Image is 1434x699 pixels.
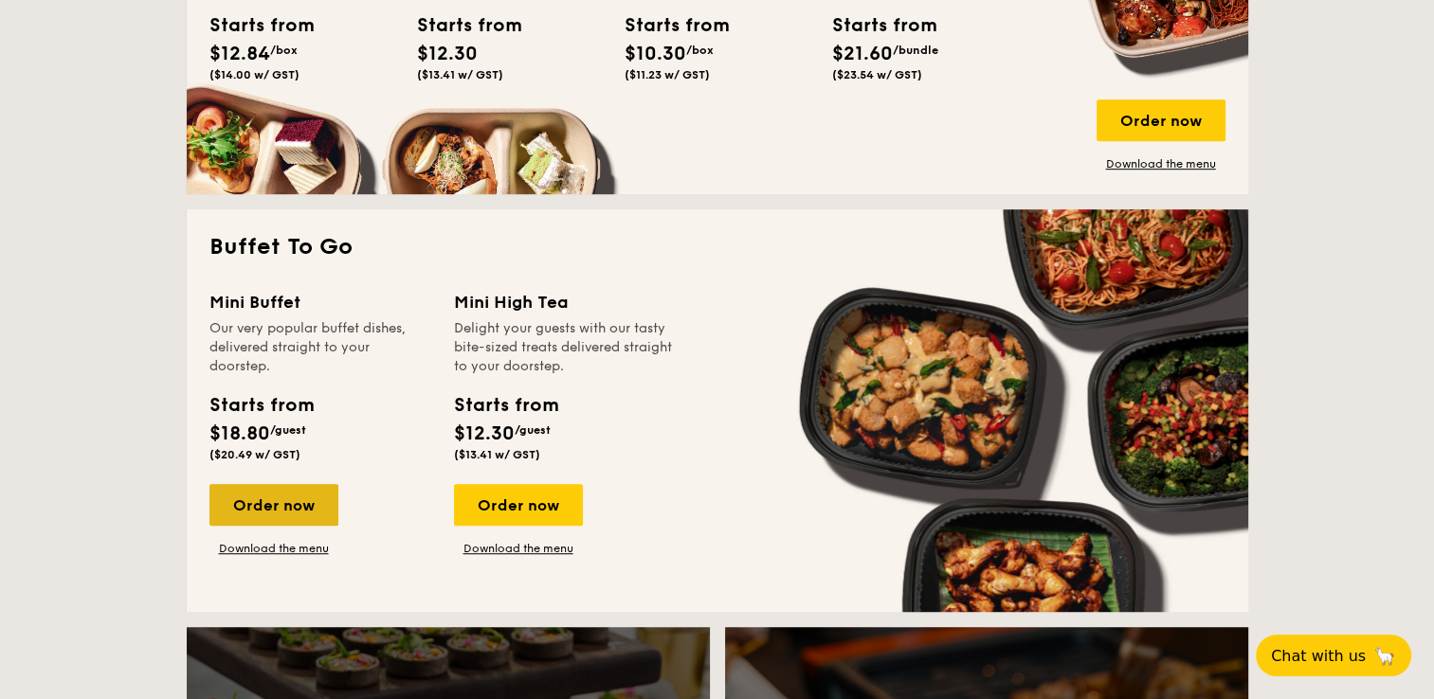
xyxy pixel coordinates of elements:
span: /guest [270,423,306,437]
div: Mini Buffet [209,289,431,315]
span: $21.60 [832,43,893,65]
span: ($13.41 w/ GST) [417,68,503,81]
span: $18.80 [209,422,270,445]
span: 🦙 [1373,645,1396,667]
span: /box [686,44,714,57]
span: ($20.49 w/ GST) [209,448,300,461]
div: Order now [209,484,338,526]
div: Starts from [209,11,295,40]
a: Download the menu [209,541,338,556]
div: Mini High Tea [454,289,676,315]
span: $10.30 [625,43,686,65]
a: Download the menu [454,541,583,556]
span: $12.30 [417,43,478,65]
span: /box [270,44,298,57]
div: Starts from [454,391,557,420]
span: /bundle [893,44,938,57]
div: Starts from [832,11,917,40]
div: Our very popular buffet dishes, delivered straight to your doorstep. [209,319,431,376]
div: Starts from [209,391,313,420]
h2: Buffet To Go [209,232,1225,262]
a: Download the menu [1097,156,1225,171]
span: /guest [515,423,551,437]
button: Chat with us🦙 [1256,635,1411,676]
span: $12.84 [209,43,270,65]
div: Order now [454,484,583,526]
span: Chat with us [1271,647,1366,665]
span: ($13.41 w/ GST) [454,448,540,461]
span: ($23.54 w/ GST) [832,68,922,81]
span: ($11.23 w/ GST) [625,68,710,81]
div: Starts from [625,11,710,40]
span: ($14.00 w/ GST) [209,68,300,81]
div: Starts from [417,11,502,40]
div: Order now [1097,99,1225,141]
span: $12.30 [454,422,515,445]
div: Delight your guests with our tasty bite-sized treats delivered straight to your doorstep. [454,319,676,376]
